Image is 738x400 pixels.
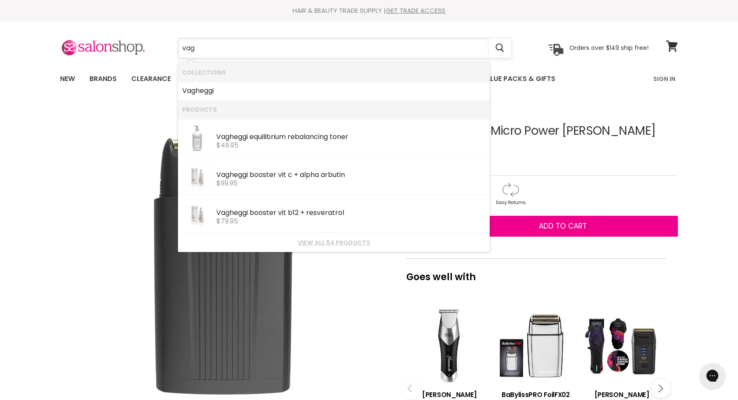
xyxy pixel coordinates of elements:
li: Products: Vagheggi equilibrium rebalancing toner [178,119,490,157]
b: Vag [182,86,195,96]
b: Vag [216,170,230,180]
span: $79.95 [216,216,238,226]
img: returns.gif [488,181,533,207]
button: Add to cart [448,216,678,237]
span: $49.95 [216,140,238,150]
img: VagheggiEquilibriumRebalancingToner500ml.webp [182,123,212,153]
a: Value Packs & Gifts [475,70,562,88]
nav: Main [50,67,689,91]
li: Collections: Vagheggi [178,82,490,100]
a: Clearance [125,70,178,88]
a: heggi [182,84,485,98]
form: Product [178,38,512,58]
div: HAIR & BEAUTY TRADE SUPPLY | [50,6,689,15]
b: Vag [216,132,230,142]
img: VitaminC.webp [182,161,212,191]
img: B12.webp [182,199,212,229]
ul: Main menu [54,67,606,91]
li: Products [178,100,490,119]
p: Orders over $149 ship free! [570,44,649,52]
button: Search [489,38,511,58]
h1: [PERSON_NAME] Micro Power [PERSON_NAME] [394,125,678,138]
li: Collections [178,63,490,82]
span: $99.95 [216,178,238,188]
li: View All [178,233,490,252]
input: Search [178,38,489,58]
a: Brands [83,70,123,88]
li: Products: Vagheggi booster vit c + alpha arbutin [178,157,490,195]
div: heggi booster vit c + alpha arbutin [216,171,485,180]
span: Add to cart [539,221,587,231]
a: Sign In [649,70,681,88]
p: Goes well with [407,258,665,287]
a: New [54,70,82,88]
a: GET TRADE ACCESS [386,6,445,15]
div: heggi booster vit b12 + resveratrol [216,209,485,218]
iframe: Gorgias live chat messenger [695,360,729,391]
b: Vag [216,208,230,217]
a: View all 64 products [182,239,485,246]
div: heggi equilibrium rebalancing toner [216,133,485,142]
li: Products: Vagheggi booster vit b12 + resveratrol [178,195,490,233]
